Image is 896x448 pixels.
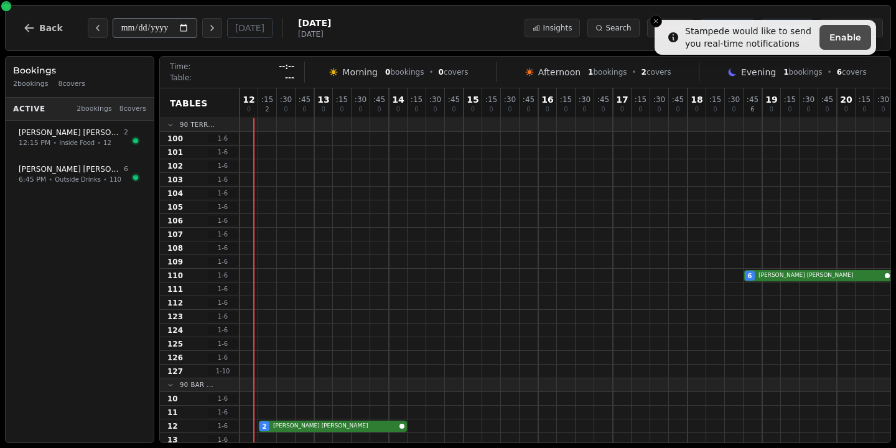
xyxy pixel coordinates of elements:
[167,134,183,144] span: 100
[439,68,444,77] span: 0
[632,67,637,77] span: •
[837,67,867,77] span: covers
[280,96,292,103] span: : 30
[103,175,107,184] span: •
[13,64,146,77] h3: Bookings
[263,422,267,431] span: 2
[167,325,183,335] span: 124
[452,106,455,113] span: 0
[124,164,128,175] span: 6
[392,95,404,104] span: 14
[167,202,183,212] span: 105
[489,106,493,113] span: 0
[770,106,773,113] span: 0
[13,104,45,114] span: Active
[728,96,740,103] span: : 30
[77,104,112,114] span: 2 bookings
[844,106,848,113] span: 0
[208,339,238,348] span: 1 - 6
[695,106,699,113] span: 0
[49,175,52,184] span: •
[247,106,251,113] span: 0
[170,62,190,72] span: Time:
[546,106,549,113] span: 0
[167,230,183,240] span: 107
[261,96,273,103] span: : 15
[504,96,516,103] span: : 30
[208,257,238,266] span: 1 - 6
[170,97,208,110] span: Tables
[273,422,397,431] span: [PERSON_NAME] [PERSON_NAME]
[616,95,628,104] span: 17
[103,138,111,147] span: 12
[88,18,108,38] button: Previous day
[97,138,101,147] span: •
[13,13,73,43] button: Back
[828,67,832,77] span: •
[167,147,183,157] span: 101
[373,96,385,103] span: : 45
[385,67,424,77] span: bookings
[803,96,814,103] span: : 30
[208,216,238,225] span: 1 - 6
[840,95,852,104] span: 20
[748,271,752,281] span: 6
[298,17,331,29] span: [DATE]
[620,106,624,113] span: 0
[322,106,325,113] span: 0
[601,106,605,113] span: 0
[336,96,348,103] span: : 15
[650,15,662,27] button: Close toast
[819,25,871,50] button: Enable
[741,66,776,78] span: Evening
[124,128,128,138] span: 2
[525,19,580,37] button: Insights
[825,106,829,113] span: 0
[638,106,642,113] span: 0
[53,138,57,147] span: •
[167,216,183,226] span: 106
[859,96,870,103] span: : 15
[284,106,287,113] span: 0
[167,435,178,445] span: 13
[587,19,639,37] button: Search
[750,106,754,113] span: 6
[167,298,183,308] span: 112
[167,175,183,185] span: 103
[396,106,400,113] span: 0
[676,106,679,113] span: 0
[783,68,788,77] span: 1
[783,67,822,77] span: bookings
[862,106,866,113] span: 0
[11,121,149,155] button: [PERSON_NAME] [PERSON_NAME]212:15 PM•Inside Food•12
[167,189,183,198] span: 104
[543,23,572,33] span: Insights
[58,79,85,90] span: 8 covers
[806,106,810,113] span: 0
[279,62,294,72] span: --:--
[208,353,238,362] span: 1 - 6
[208,147,238,157] span: 1 - 6
[243,95,254,104] span: 12
[635,96,646,103] span: : 15
[208,394,238,403] span: 1 - 6
[167,408,178,418] span: 11
[208,161,238,170] span: 1 - 6
[685,25,814,50] div: Stampede would like to send you real-time notifications
[227,18,273,38] button: [DATE]
[167,161,183,171] span: 102
[285,73,294,83] span: ---
[208,435,238,444] span: 1 - 6
[788,106,791,113] span: 0
[881,106,885,113] span: 0
[340,106,343,113] span: 0
[167,366,183,376] span: 127
[433,106,437,113] span: 0
[11,157,149,192] button: [PERSON_NAME] [PERSON_NAME]66:45 PM•Outside Drinks•110
[13,79,49,90] span: 2 bookings
[265,106,269,113] span: 2
[642,68,646,77] span: 2
[202,18,222,38] button: Next day
[471,106,475,113] span: 0
[167,257,183,267] span: 109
